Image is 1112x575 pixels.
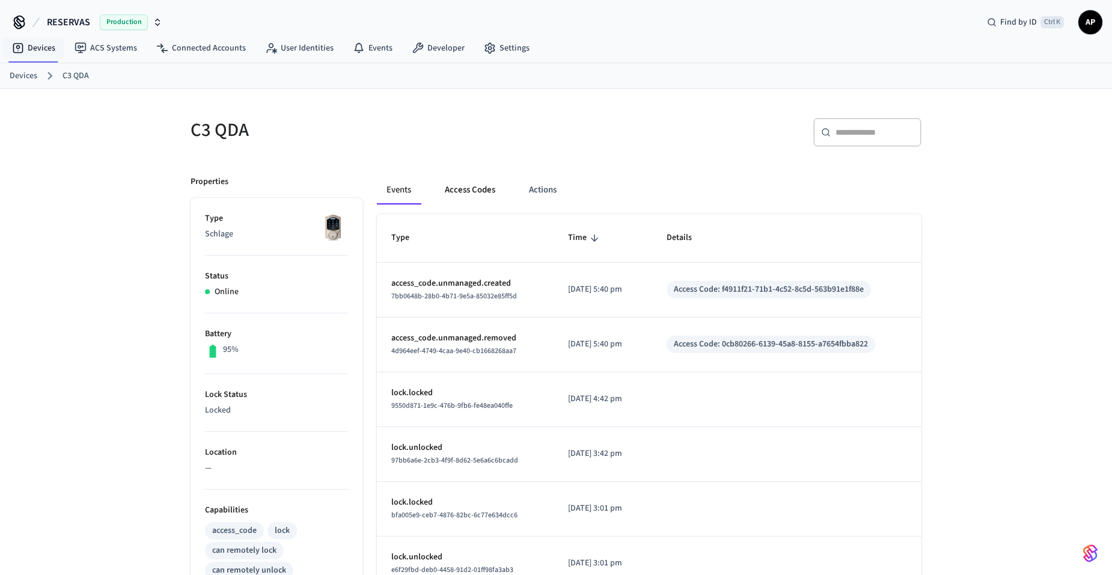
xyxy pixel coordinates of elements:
p: Location [205,446,348,459]
span: 9550d871-1e9c-476b-9fb6-fe48ea040ffe [391,401,513,411]
p: [DATE] 3:01 pm [568,502,638,515]
span: Production [100,14,148,30]
p: Status [205,270,348,283]
p: access_code.unmanaged.created [391,277,539,290]
span: Time [568,229,602,247]
p: [DATE] 4:42 pm [568,393,638,405]
a: Events [343,37,402,59]
p: Locked [205,404,348,417]
p: Capabilities [205,504,348,517]
span: Type [391,229,425,247]
p: Schlage [205,228,348,241]
button: Events [377,176,421,204]
img: SeamLogoGradient.69752ec5.svg [1083,544,1098,563]
p: lock.unlocked [391,441,539,454]
span: Details [667,229,707,247]
a: Devices [2,37,65,59]
span: AP [1080,11,1101,33]
div: Access Code: f4911f21-71b1-4c52-8c5d-563b91e1f88e [674,283,864,296]
a: Devices [10,70,37,82]
div: ant example [377,176,921,204]
button: AP [1078,10,1102,34]
button: Access Codes [435,176,505,204]
span: RESERVAS [47,15,90,29]
p: access_code.unmanaged.removed [391,332,539,345]
span: 97bb6a6e-2cb3-4f9f-8d62-5e6a6c6bcadd [391,455,518,466]
span: Ctrl K [1040,16,1064,28]
div: lock [275,524,290,537]
a: C3 QDA [63,70,89,82]
a: ACS Systems [65,37,147,59]
span: Find by ID [1000,16,1037,28]
p: Properties [191,176,228,188]
p: [DATE] 3:42 pm [568,447,638,460]
button: Actions [519,176,566,204]
div: access_code [212,524,257,537]
p: [DATE] 5:40 pm [568,283,638,296]
p: [DATE] 3:01 pm [568,557,638,570]
a: Developer [402,37,474,59]
p: Lock Status [205,389,348,401]
div: can remotely lock [212,544,276,557]
p: 95% [223,343,239,356]
a: Connected Accounts [147,37,255,59]
span: 4d964eef-4749-4caa-9e40-cb1668268aa7 [391,346,516,356]
a: Settings [474,37,539,59]
img: Schlage Sense Smart Deadbolt with Camelot Trim, Front [318,212,348,242]
span: e6f29fbd-deb0-4458-91d2-01ff98fa3ab3 [391,565,513,575]
span: bfa005e9-ceb7-4876-82bc-6c77e634dcc6 [391,510,518,520]
a: User Identities [255,37,343,59]
p: lock.locked [391,387,539,399]
div: Find by IDCtrl K [977,11,1074,33]
p: Online [215,286,239,298]
h5: C3 QDA [191,118,549,143]
p: Type [205,212,348,225]
p: [DATE] 5:40 pm [568,338,638,351]
p: — [205,462,348,475]
p: lock.unlocked [391,551,539,564]
div: Access Code: 0cb80266-6139-45a8-8155-a7654fbba822 [674,338,868,351]
span: 7bb0648b-28b0-4b71-9e5a-85032e85ff5d [391,291,517,301]
p: lock.locked [391,496,539,509]
p: Battery [205,328,348,340]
